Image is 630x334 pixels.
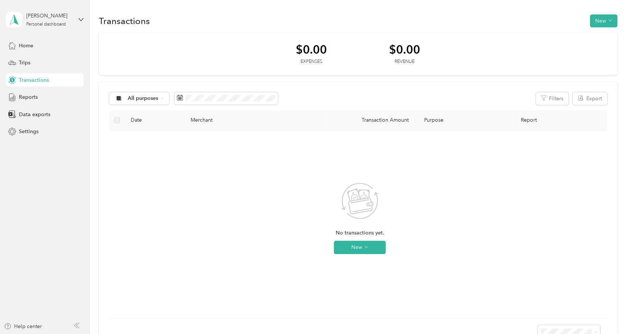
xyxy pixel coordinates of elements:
[19,59,30,67] span: Trips
[19,111,50,118] span: Data exports
[19,128,38,135] span: Settings
[128,96,158,101] span: All purposes
[573,92,607,105] button: Export
[328,110,415,131] th: Transaction Amount
[185,110,328,131] th: Merchant
[389,58,420,65] div: Revenue
[389,43,420,56] div: $0.00
[334,241,386,254] button: New
[536,92,569,105] button: Filters
[515,110,610,131] th: Report
[99,17,150,25] h1: Transactions
[590,14,617,27] button: New
[420,117,444,123] span: Purpose
[19,76,49,84] span: Transactions
[19,42,33,50] span: Home
[19,93,38,101] span: Reports
[296,43,327,56] div: $0.00
[336,229,384,237] span: No transactions yet.
[26,12,73,20] div: [PERSON_NAME]
[26,22,66,27] div: Personal dashboard
[125,110,185,131] th: Date
[296,58,327,65] div: Expenses
[589,293,630,334] iframe: Everlance-gr Chat Button Frame
[4,323,42,330] button: Help center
